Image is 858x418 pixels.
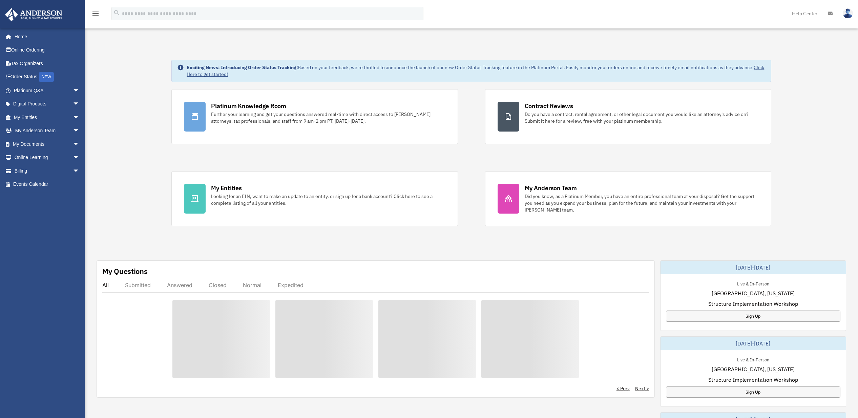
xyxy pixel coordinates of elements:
span: arrow_drop_down [73,137,86,151]
div: [DATE]-[DATE] [661,337,846,350]
strong: Exciting News: Introducing Order Status Tracking! [187,64,298,71]
a: Online Learningarrow_drop_down [5,151,90,164]
span: [GEOGRAPHIC_DATA], [US_STATE] [712,365,795,373]
a: Order StatusNEW [5,70,90,84]
a: Click Here to get started! [187,64,764,77]
a: < Prev [616,385,630,392]
span: Structure Implementation Workshop [708,376,798,384]
div: Did you know, as a Platinum Member, you have an entire professional team at your disposal? Get th... [525,193,759,213]
div: Looking for an EIN, want to make an update to an entity, or sign up for a bank account? Click her... [211,193,445,206]
span: arrow_drop_down [73,151,86,165]
div: Live & In-Person [732,356,775,363]
span: [GEOGRAPHIC_DATA], [US_STATE] [712,289,795,297]
div: Contract Reviews [525,102,573,110]
span: Structure Implementation Workshop [708,300,798,308]
a: Sign Up [666,311,840,322]
a: Next > [635,385,649,392]
a: My Entitiesarrow_drop_down [5,111,90,124]
i: search [113,9,121,17]
a: Digital Productsarrow_drop_down [5,97,90,111]
div: Closed [209,282,227,288]
span: arrow_drop_down [73,124,86,138]
div: [DATE]-[DATE] [661,261,846,274]
img: User Pic [843,8,853,18]
div: Based on your feedback, we're thrilled to announce the launch of our new Order Status Tracking fe... [187,64,765,78]
a: My Anderson Teamarrow_drop_down [5,124,90,138]
a: My Documentsarrow_drop_down [5,137,90,151]
a: Sign Up [666,386,840,398]
a: Online Ordering [5,43,90,57]
span: arrow_drop_down [73,111,86,124]
div: My Questions [102,266,148,276]
div: My Anderson Team [525,184,577,192]
div: NEW [39,72,54,82]
a: Events Calendar [5,178,90,191]
div: Live & In-Person [732,280,775,287]
a: My Entities Looking for an EIN, want to make an update to an entity, or sign up for a bank accoun... [171,171,458,226]
a: Home [5,30,86,43]
div: Submitted [125,282,151,288]
span: arrow_drop_down [73,164,86,178]
div: Platinum Knowledge Room [211,102,286,110]
div: Answered [167,282,192,288]
a: Contract Reviews Do you have a contract, rental agreement, or other legal document you would like... [485,89,771,144]
div: Expedited [278,282,304,288]
span: arrow_drop_down [73,97,86,111]
span: arrow_drop_down [73,84,86,98]
i: menu [91,9,100,18]
div: Normal [243,282,261,288]
div: Do you have a contract, rental agreement, or other legal document you would like an attorney's ad... [525,111,759,124]
div: All [102,282,109,288]
a: menu [91,12,100,18]
a: Platinum Knowledge Room Further your learning and get your questions answered real-time with dire... [171,89,458,144]
div: My Entities [211,184,242,192]
a: Platinum Q&Aarrow_drop_down [5,84,90,97]
img: Anderson Advisors Platinum Portal [3,8,64,21]
a: My Anderson Team Did you know, as a Platinum Member, you have an entire professional team at your... [485,171,771,226]
a: Billingarrow_drop_down [5,164,90,178]
a: Tax Organizers [5,57,90,70]
div: Further your learning and get your questions answered real-time with direct access to [PERSON_NAM... [211,111,445,124]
